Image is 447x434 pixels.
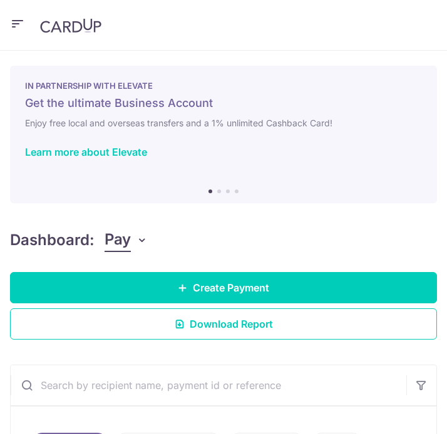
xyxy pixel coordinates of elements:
[40,18,101,33] img: CardUp
[25,116,422,131] h6: Enjoy free local and overseas transfers and a 1% unlimited Cashback Card!
[10,272,437,303] a: Create Payment
[10,308,437,340] a: Download Report
[105,228,131,252] span: Pay
[193,280,269,295] span: Create Payment
[11,365,406,405] input: Search by recipient name, payment id or reference
[25,146,147,158] a: Learn more about Elevate
[25,96,422,111] h5: Get the ultimate Business Account
[105,228,148,252] button: Pay
[190,316,273,331] span: Download Report
[25,81,422,91] p: IN PARTNERSHIP WITH ELEVATE
[10,230,95,250] h4: Dashboard:
[369,396,434,428] iframe: 打开一个小组件，您可以在其中找到更多信息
